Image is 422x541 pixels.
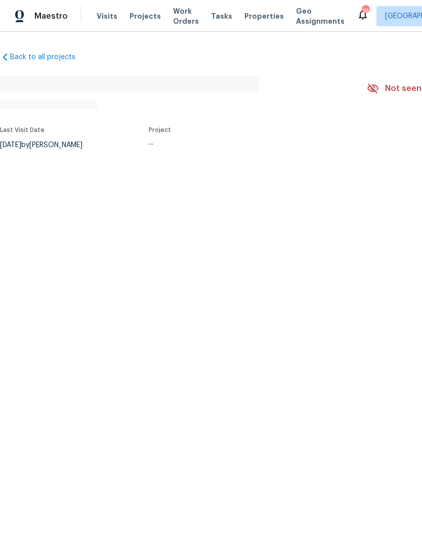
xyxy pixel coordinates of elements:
[130,11,161,21] span: Projects
[244,11,284,21] span: Properties
[34,11,68,21] span: Maestro
[296,6,345,26] span: Geo Assignments
[149,127,171,133] span: Project
[211,13,232,20] span: Tasks
[362,6,369,16] div: 18
[149,139,343,146] div: ...
[173,6,199,26] span: Work Orders
[97,11,117,21] span: Visits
